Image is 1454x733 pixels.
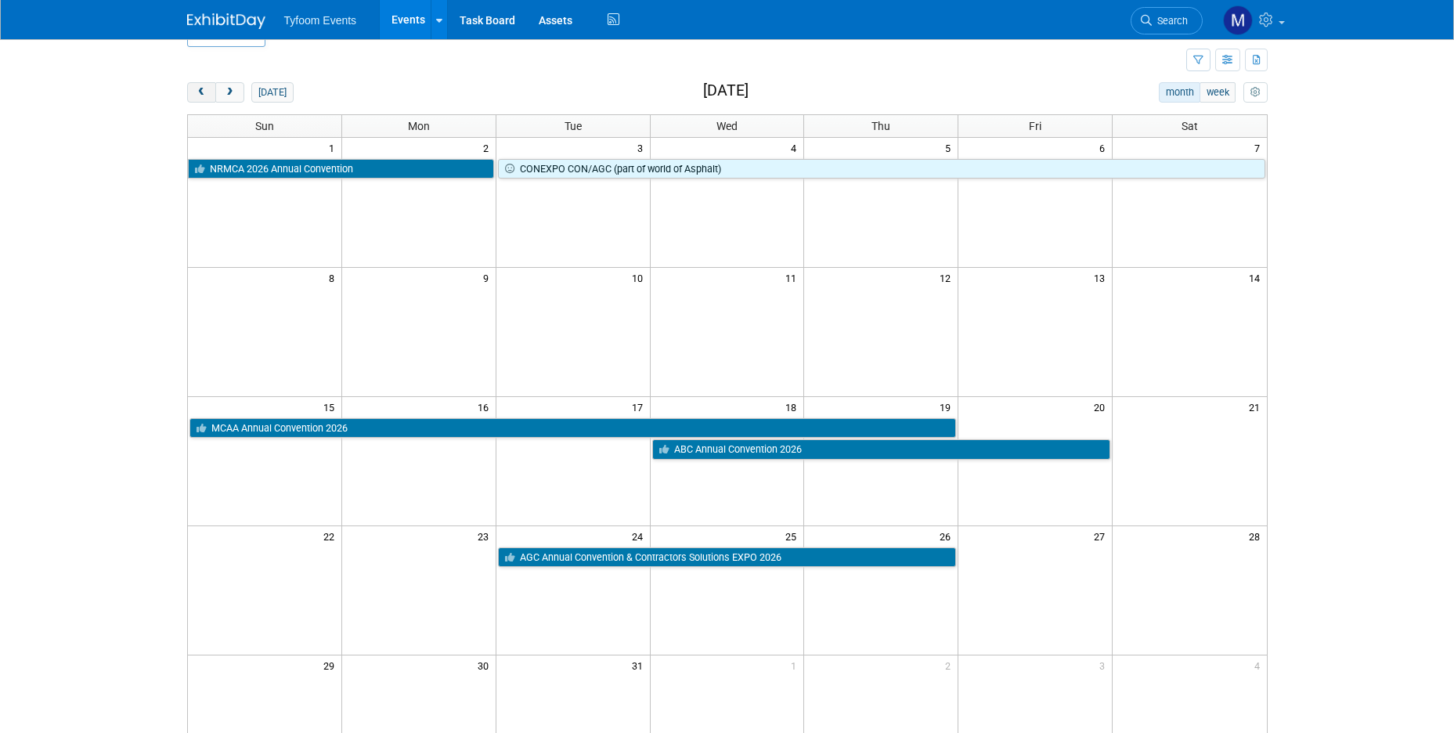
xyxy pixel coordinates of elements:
span: 19 [938,397,958,417]
span: 4 [1253,655,1267,675]
span: 23 [476,526,496,546]
i: Personalize Calendar [1250,88,1261,98]
span: 12 [938,268,958,287]
span: 27 [1092,526,1112,546]
span: 17 [630,397,650,417]
span: 7 [1253,138,1267,157]
span: 10 [630,268,650,287]
a: ABC Annual Convention 2026 [652,439,1111,460]
span: 3 [636,138,650,157]
span: 26 [938,526,958,546]
span: 8 [327,268,341,287]
span: Tue [565,120,582,132]
span: Fri [1029,120,1041,132]
span: 1 [327,138,341,157]
a: Search [1131,7,1203,34]
button: myCustomButton [1243,82,1267,103]
span: Tyfoom Events [284,14,357,27]
span: 21 [1247,397,1267,417]
span: 14 [1247,268,1267,287]
span: 1 [789,655,803,675]
button: next [215,82,244,103]
span: 4 [789,138,803,157]
span: Sun [255,120,274,132]
span: 25 [784,526,803,546]
span: 29 [322,655,341,675]
span: 9 [482,268,496,287]
span: 11 [784,268,803,287]
a: AGC Annual Convention & Contractors Solutions EXPO 2026 [498,547,957,568]
span: 28 [1247,526,1267,546]
img: ExhibitDay [187,13,265,29]
span: 22 [322,526,341,546]
span: 24 [630,526,650,546]
button: month [1159,82,1200,103]
span: 5 [943,138,958,157]
button: week [1200,82,1236,103]
span: Sat [1182,120,1198,132]
span: 16 [476,397,496,417]
a: NRMCA 2026 Annual Convention [188,159,494,179]
button: prev [187,82,216,103]
span: Search [1152,15,1188,27]
span: Mon [408,120,430,132]
span: 31 [630,655,650,675]
span: 3 [1098,655,1112,675]
span: Wed [716,120,738,132]
a: MCAA Annual Convention 2026 [189,418,957,439]
span: Thu [871,120,890,132]
span: 6 [1098,138,1112,157]
h2: [DATE] [703,82,749,99]
span: 20 [1092,397,1112,417]
span: 18 [784,397,803,417]
button: [DATE] [251,82,293,103]
span: 13 [1092,268,1112,287]
span: 2 [482,138,496,157]
a: CONEXPO CON/AGC (part of world of Asphalt) [498,159,1265,179]
span: 2 [943,655,958,675]
span: 30 [476,655,496,675]
img: Mark Nelson [1223,5,1253,35]
span: 15 [322,397,341,417]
